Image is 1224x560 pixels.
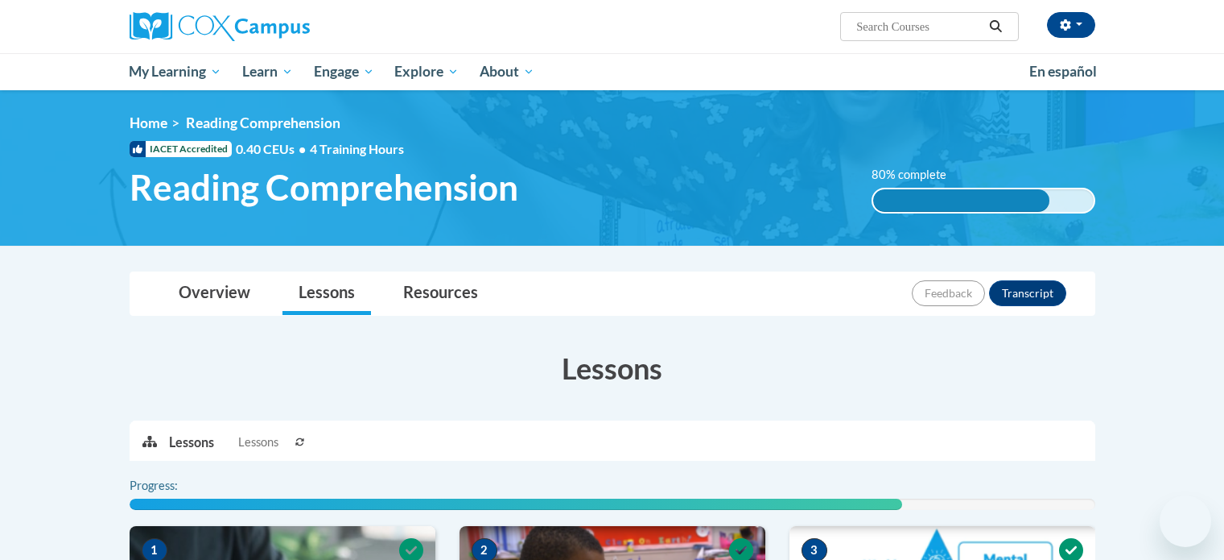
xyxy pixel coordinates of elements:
[169,433,214,451] p: Lessons
[130,12,310,41] img: Cox Campus
[130,166,518,209] span: Reading Comprehension
[480,62,534,81] span: About
[130,114,167,131] a: Home
[394,62,459,81] span: Explore
[303,53,385,90] a: Engage
[186,114,340,131] span: Reading Comprehension
[912,280,985,306] button: Feedback
[873,189,1049,212] div: 80% complete
[130,141,232,157] span: IACET Accredited
[238,433,278,451] span: Lessons
[989,280,1066,306] button: Transcript
[855,17,983,36] input: Search Courses
[469,53,545,90] a: About
[130,12,435,41] a: Cox Campus
[872,166,964,184] label: 80% complete
[1019,55,1107,89] a: En español
[314,62,374,81] span: Engage
[105,53,1119,90] div: Main menu
[1029,63,1097,80] span: En español
[129,62,221,81] span: My Learning
[242,62,293,81] span: Learn
[384,53,469,90] a: Explore
[310,141,404,156] span: 4 Training Hours
[236,140,310,158] span: 0.40 CEUs
[130,477,222,495] label: Progress:
[299,141,306,156] span: •
[387,272,494,315] a: Resources
[282,272,371,315] a: Lessons
[130,348,1095,388] h3: Lessons
[983,17,1008,36] button: Search
[1047,12,1095,38] button: Account Settings
[163,272,266,315] a: Overview
[1160,496,1211,547] iframe: Button to launch messaging window
[232,53,303,90] a: Learn
[119,53,233,90] a: My Learning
